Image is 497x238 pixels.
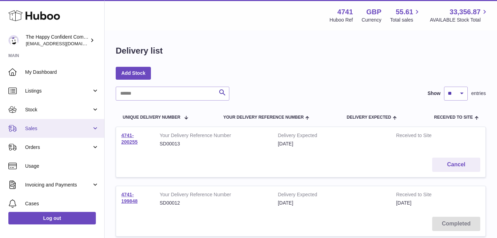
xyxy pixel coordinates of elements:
[25,69,99,76] span: My Dashboard
[8,212,96,224] a: Log out
[430,17,489,23] span: AVAILABLE Stock Total
[25,200,99,207] span: Cases
[278,191,385,200] strong: Delivery Expected
[278,200,385,206] div: [DATE]
[430,7,489,23] a: 33,356.87 AVAILABLE Stock Total
[434,115,473,120] span: Received to Site
[337,7,353,17] strong: 4741
[362,17,382,23] div: Currency
[428,90,441,97] label: Show
[25,163,99,169] span: Usage
[278,132,385,141] strong: Delivery Expected
[396,7,413,17] span: 55.61
[116,45,163,56] h1: Delivery list
[390,7,421,23] a: 55.61 Total sales
[25,88,92,94] span: Listings
[347,115,391,120] span: Delivery Expected
[366,7,381,17] strong: GBP
[121,192,138,204] a: 4741-199848
[160,200,267,206] div: SD00012
[396,191,452,200] strong: Received to Site
[432,158,480,172] button: Cancel
[25,106,92,113] span: Stock
[8,35,19,46] img: contact@happyconfident.com
[330,17,353,23] div: Huboo Ref
[450,7,481,17] span: 33,356.87
[160,141,267,147] div: SD00013
[26,41,102,46] span: [EMAIL_ADDRESS][DOMAIN_NAME]
[25,125,92,132] span: Sales
[396,132,452,141] strong: Received to Site
[121,133,138,145] a: 4741-200255
[396,200,411,206] span: [DATE]
[116,67,151,79] a: Add Stock
[25,144,92,151] span: Orders
[26,34,89,47] div: The Happy Confident Company
[390,17,421,23] span: Total sales
[223,115,304,120] span: Your Delivery Reference Number
[160,132,267,141] strong: Your Delivery Reference Number
[471,90,486,97] span: entries
[25,182,92,188] span: Invoicing and Payments
[123,115,180,120] span: Unique Delivery Number
[278,141,385,147] div: [DATE]
[160,191,267,200] strong: Your Delivery Reference Number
